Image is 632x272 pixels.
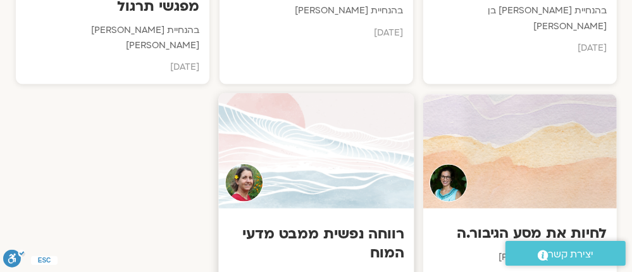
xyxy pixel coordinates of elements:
p: בהנחיית [PERSON_NAME] [PERSON_NAME] [25,23,200,54]
img: Teacher [225,164,263,203]
p: בהנחיית [PERSON_NAME] [433,250,607,266]
p: בהנחיית [PERSON_NAME] בן [PERSON_NAME] [433,3,607,34]
h3: רווחה נפשית ממבט מדעי המוח [228,225,404,264]
p: בהנחיית [PERSON_NAME] [229,3,404,18]
p: [DATE] [229,25,404,41]
p: [DATE] [25,60,200,75]
p: [DATE] [433,41,607,56]
img: Teacher [430,164,468,202]
h3: לחיות את מסע הגיבור.ה [433,224,607,243]
span: יצירת קשר [548,246,594,263]
a: יצירת קשר [505,241,626,266]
